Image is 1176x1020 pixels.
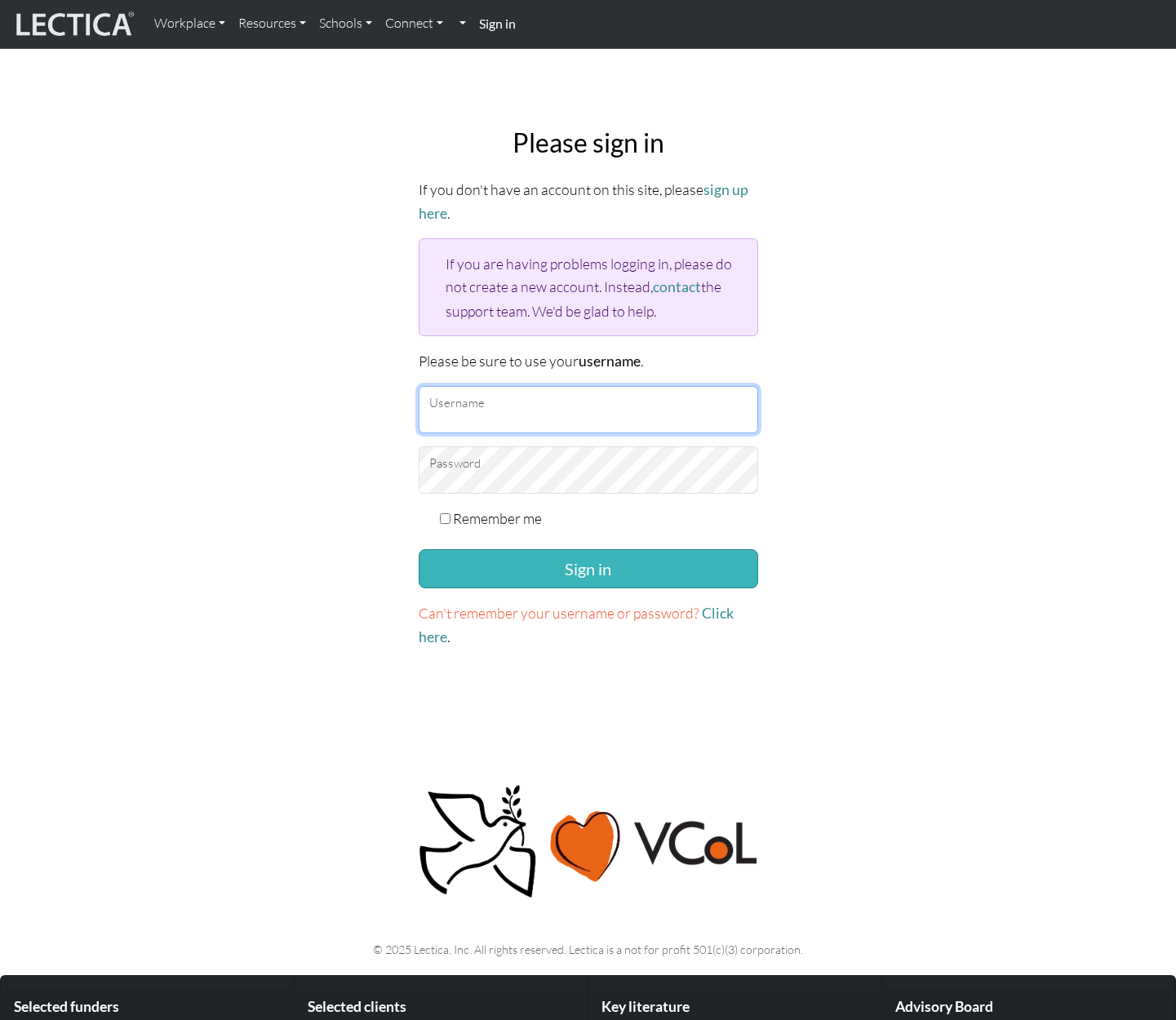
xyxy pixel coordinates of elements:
[232,7,313,41] a: Resources
[313,7,379,41] a: Schools
[479,16,516,31] strong: Sign in
[60,940,1117,959] p: © 2025 Lectica, Inc. All rights reserved. Lectica is a not for profit 501(c)(3) corporation.
[419,349,758,373] p: Please be sure to use your .
[419,127,758,158] h2: Please sign in
[414,783,763,901] img: Peace, love, VCoL
[473,7,522,42] a: Sign in
[419,238,758,335] div: If you are having problems logging in, please do not create a new account. Instead, the support t...
[419,604,699,622] span: Can't remember your username or password?
[419,178,758,225] p: If you don't have an account on this site, please .
[453,507,542,530] label: Remember me
[419,601,758,649] p: .
[379,7,450,41] a: Connect
[12,9,135,40] img: lecticalive
[653,278,701,295] a: contact
[419,386,758,433] input: Username
[148,7,232,41] a: Workplace
[419,549,758,588] button: Sign in
[579,353,641,370] strong: username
